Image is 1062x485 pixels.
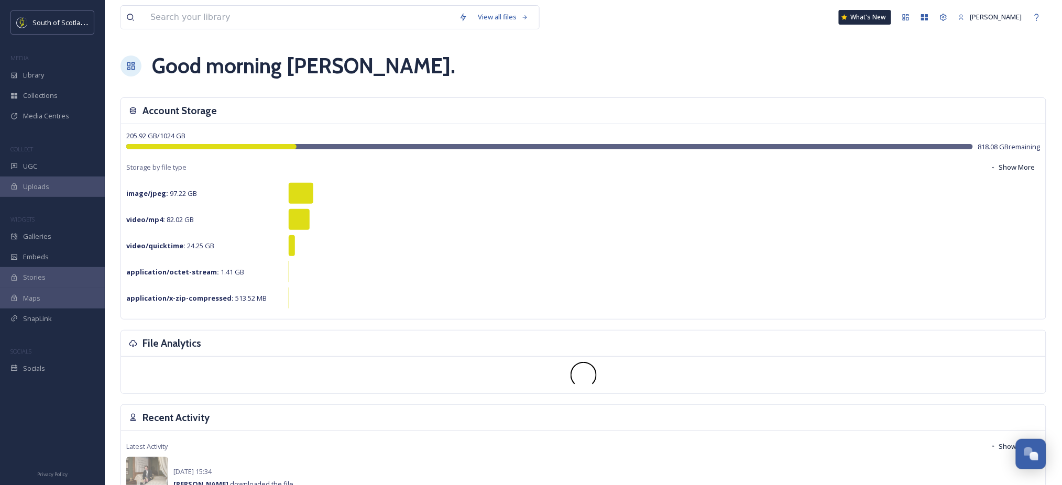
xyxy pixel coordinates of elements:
span: 24.25 GB [126,241,214,250]
span: Uploads [23,182,49,192]
span: 1.41 GB [126,267,244,277]
span: Media Centres [23,111,69,121]
span: Latest Activity [126,442,168,451]
span: COLLECT [10,145,33,153]
strong: image/jpeg : [126,189,168,198]
span: UGC [23,161,37,171]
strong: video/mp4 : [126,215,165,224]
span: [PERSON_NAME] [970,12,1022,21]
span: 82.02 GB [126,215,194,224]
span: SOCIALS [10,347,31,355]
button: Show More [985,157,1041,178]
input: Search your library [145,6,454,29]
span: 205.92 GB / 1024 GB [126,131,185,140]
button: Show More [985,436,1041,457]
span: Socials [23,363,45,373]
span: Maps [23,293,40,303]
span: WIDGETS [10,215,35,223]
span: SnapLink [23,314,52,324]
a: View all files [473,7,534,27]
strong: application/x-zip-compressed : [126,293,234,303]
span: South of Scotland Destination Alliance [32,17,152,27]
strong: video/quicktime : [126,241,185,250]
h3: Account Storage [143,103,217,118]
span: MEDIA [10,54,29,62]
h3: Recent Activity [143,410,210,425]
h1: Good morning [PERSON_NAME] . [152,50,455,82]
a: What's New [839,10,891,25]
span: Privacy Policy [37,471,68,478]
span: Stories [23,272,46,282]
span: Storage by file type [126,162,187,172]
span: Galleries [23,232,51,241]
strong: application/octet-stream : [126,267,219,277]
h3: File Analytics [143,336,201,351]
button: Open Chat [1016,439,1046,469]
span: 818.08 GB remaining [978,142,1041,152]
span: Library [23,70,44,80]
span: Embeds [23,252,49,262]
span: Collections [23,91,58,101]
a: [PERSON_NAME] [953,7,1027,27]
span: 513.52 MB [126,293,267,303]
img: images.jpeg [17,17,27,28]
span: [DATE] 15:34 [173,467,212,476]
span: 97.22 GB [126,189,197,198]
a: Privacy Policy [37,467,68,480]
